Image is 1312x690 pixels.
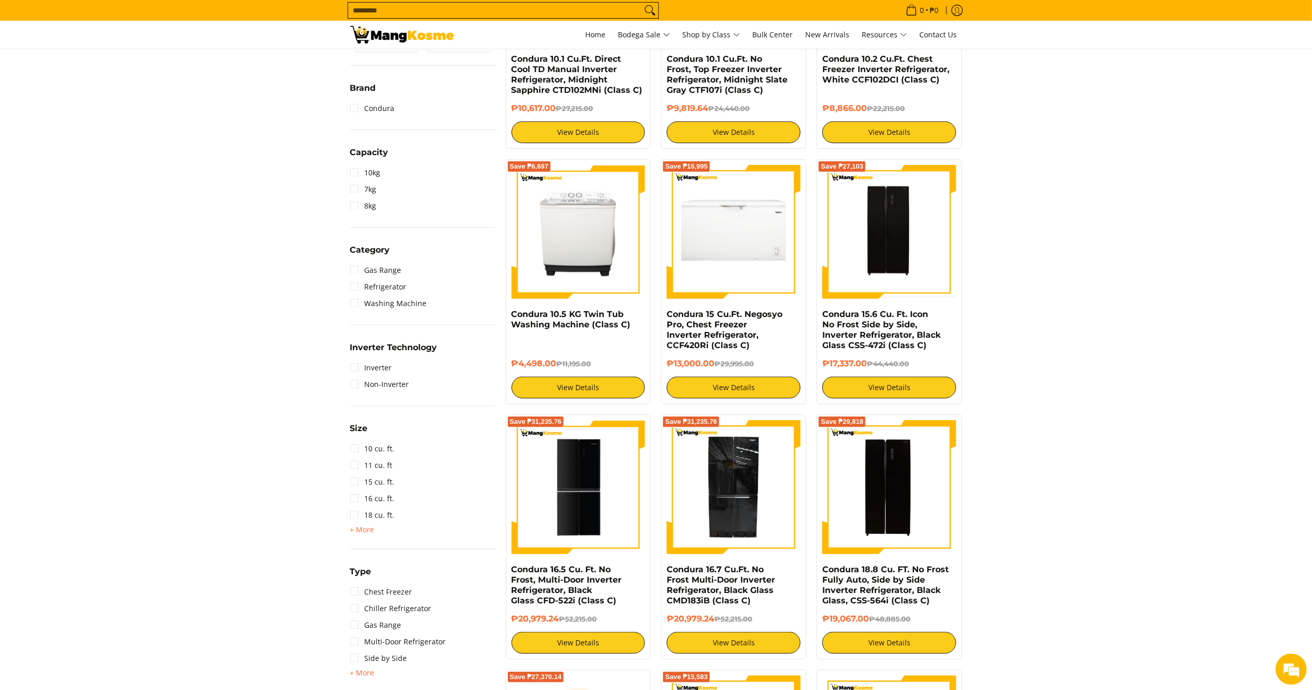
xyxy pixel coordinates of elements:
[806,30,850,39] span: New Arrivals
[915,21,962,49] a: Contact Us
[822,54,949,85] a: Condura 10.2 Cu.Ft. Chest Freezer Inverter Refrigerator, White CCF102DCI (Class C)
[678,21,745,49] a: Shop by Class
[350,148,389,164] summary: Open
[350,84,376,92] span: Brand
[665,163,708,170] span: Save ₱16,995
[512,358,645,369] h6: ₱4,498.00
[350,343,437,360] summary: Open
[350,343,437,352] span: Inverter Technology
[821,163,863,170] span: Save ₱27,103
[556,104,593,113] del: ₱27,215.00
[667,165,800,299] img: Condura 15 Cu.Ft. Negosyo Pro, Chest Freezer Inverter Refrigerator, CCF420Ri (Class C)
[822,632,956,654] a: View Details
[903,5,942,16] span: •
[350,507,395,523] a: 18 cu. ft.
[512,165,645,299] img: Condura 10.5 KG Twin Tub Washing Machine (Class C)
[350,279,407,295] a: Refrigerator
[667,564,775,605] a: Condura 16.7 Cu.Ft. No Frost Multi-Door Inverter Refrigerator, Black Glass CMD183iB (Class C)
[510,419,562,425] span: Save ₱31,235.76
[581,21,611,49] a: Home
[708,104,750,113] del: ₱24,440.00
[512,614,645,624] h6: ₱20,979.24
[667,420,800,554] img: Condura 16.7 Cu.Ft. No Frost Multi-Door Inverter Refrigerator, Black Glass CMD183iB (Class C)
[822,564,949,605] a: Condura 18.8 Cu. FT. No Frost Fully Auto, Side by Side Inverter Refrigerator, Black Glass, CSS-56...
[350,523,375,536] summary: Open
[748,21,798,49] a: Bulk Center
[510,163,549,170] span: Save ₱6,697
[557,360,591,368] del: ₱11,195.00
[350,181,377,198] a: 7kg
[350,198,377,214] a: 8kg
[667,309,782,350] a: Condura 15 Cu.Ft. Negosyo Pro, Chest Freezer Inverter Refrigerator, CCF420Ri (Class C)
[800,21,855,49] a: New Arrivals
[822,358,956,369] h6: ₱17,337.00
[350,164,381,181] a: 10kg
[920,30,957,39] span: Contact Us
[667,358,800,369] h6: ₱13,000.00
[512,309,631,329] a: Condura 10.5 KG Twin Tub Washing Machine (Class C)
[350,376,409,393] a: Non-Inverter
[667,632,800,654] a: View Details
[613,21,675,49] a: Bodega Sale
[350,617,402,633] a: Gas Range
[350,424,368,433] span: Size
[350,650,407,667] a: Side by Side
[350,262,402,279] a: Gas Range
[512,564,622,605] a: Condura 16.5 Cu. Ft. No Frost, Multi-Door Inverter Refrigerator, Black Glass CFD-522i (Class C)
[929,7,941,14] span: ₱0
[753,30,793,39] span: Bulk Center
[350,295,427,312] a: Washing Machine
[857,21,913,49] a: Resources
[350,568,371,576] span: Type
[60,131,143,236] span: We're online!
[350,84,376,100] summary: Open
[350,633,446,650] a: Multi-Door Refrigerator
[350,246,390,262] summary: Open
[512,121,645,143] a: View Details
[512,632,645,654] a: View Details
[665,419,717,425] span: Save ₱31,235.76
[464,21,962,49] nav: Main Menu
[714,360,754,368] del: ₱29,995.00
[54,58,174,72] div: Chat with us now
[350,526,375,534] span: + More
[862,29,907,42] span: Resources
[714,615,752,623] del: ₱52,215.00
[821,419,863,425] span: Save ₱29,818
[350,600,432,617] a: Chiller Refrigerator
[350,246,390,254] span: Category
[350,568,371,584] summary: Open
[822,614,956,624] h6: ₱19,067.00
[350,424,368,440] summary: Open
[618,29,670,42] span: Bodega Sale
[822,309,941,350] a: Condura 15.6 Cu. Ft. Icon No Frost Side by Side, Inverter Refrigerator, Black Glass CSS-472i (Cla...
[867,104,905,113] del: ₱22,215.00
[350,148,389,157] span: Capacity
[869,615,910,623] del: ₱48,885.00
[350,457,393,474] a: 11 cu. ft
[919,7,926,14] span: 0
[510,674,562,680] span: Save ₱27,370.14
[867,360,909,368] del: ₱44,440.00
[170,5,195,30] div: Minimize live chat window
[667,121,800,143] a: View Details
[350,584,412,600] a: Chest Freezer
[350,667,375,679] summary: Open
[350,360,392,376] a: Inverter
[512,103,645,114] h6: ₱10,617.00
[350,440,395,457] a: 10 cu. ft.
[667,54,788,95] a: Condura 10.1 Cu.Ft. No Frost, Top Freezer Inverter Refrigerator, Midnight Slate Gray CTF107i (Cla...
[642,3,658,18] button: Search
[683,29,740,42] span: Shop by Class
[5,283,198,320] textarea: Type your message and hit 'Enter'
[350,26,454,44] img: Class C Home &amp; Business Appliances: Up to 70% Off l Mang Kosme
[822,377,956,398] a: View Details
[667,614,800,624] h6: ₱20,979.24
[822,167,956,297] img: Condura 15.6 Cu. Ft. Icon No Frost Side by Side, Inverter Refrigerator, Black Glass CSS-472i (Cla...
[512,422,645,553] img: Condura 16.5 Cu. Ft. No Frost, Multi-Door Inverter Refrigerator, Black Glass CFD-522i (Class C)
[586,30,606,39] span: Home
[350,669,375,677] span: + More
[350,474,395,490] a: 15 cu. ft.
